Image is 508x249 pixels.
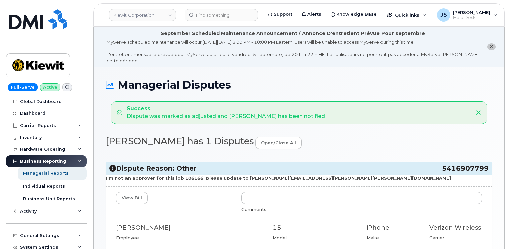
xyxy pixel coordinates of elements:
[273,223,357,232] div: 15
[109,164,489,173] h3: Dispute Reason: Other
[241,206,482,213] div: Comments
[273,235,357,241] div: Model
[116,235,263,241] div: Employee
[442,164,489,173] span: 5416907799
[116,192,148,204] a: View Bill
[106,136,492,149] h2: [PERSON_NAME] has 1 Disputes
[116,223,263,232] div: [PERSON_NAME]
[429,235,482,241] div: Carrier
[255,137,302,149] a: open/close all
[107,39,479,64] div: MyServe scheduled maintenance will occur [DATE][DATE] 8:00 PM - 10:00 PM Eastern. Users will be u...
[126,105,325,113] strong: Success
[367,235,420,241] div: Make
[367,223,420,232] div: iPhone
[429,223,482,232] div: Verizon Wireless
[126,105,325,120] div: Dispute was marked as adjusted and [PERSON_NAME] has been notified
[106,79,492,91] h1: Managerial Disputes
[106,175,451,181] strong: I'm not an approver for this job 106166, please update to [PERSON_NAME][EMAIL_ADDRESS][PERSON_NAM...
[487,43,496,50] button: close notification
[161,30,425,37] div: September Scheduled Maintenance Announcement / Annonce D'entretient Prévue Pour septembre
